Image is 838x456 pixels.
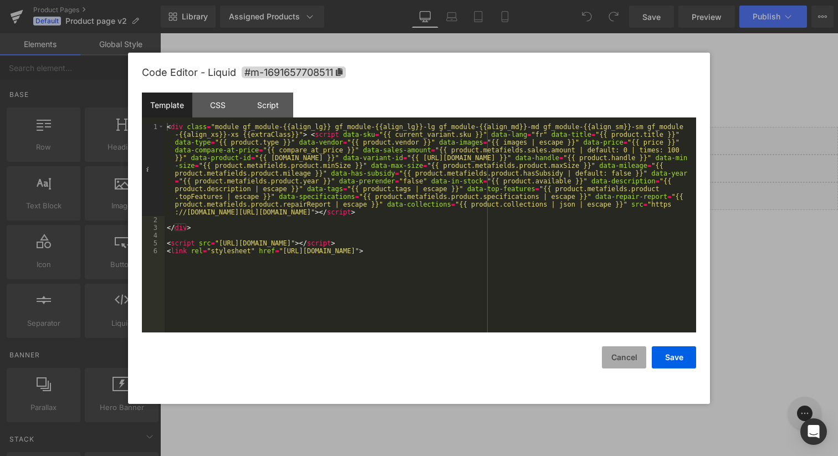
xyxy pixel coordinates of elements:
[602,346,646,368] button: Cancel
[142,123,165,216] div: 1
[142,239,165,247] div: 5
[243,93,293,117] div: Script
[192,93,243,117] div: CSS
[622,360,667,401] iframe: Gorgias live chat messenger
[142,93,192,117] div: Template
[142,66,236,78] span: Code Editor - Liquid
[652,346,696,368] button: Save
[242,66,346,78] span: Click to copy
[142,247,165,255] div: 6
[800,418,827,445] div: Open Intercom Messenger
[142,224,165,232] div: 3
[142,232,165,239] div: 4
[142,216,165,224] div: 2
